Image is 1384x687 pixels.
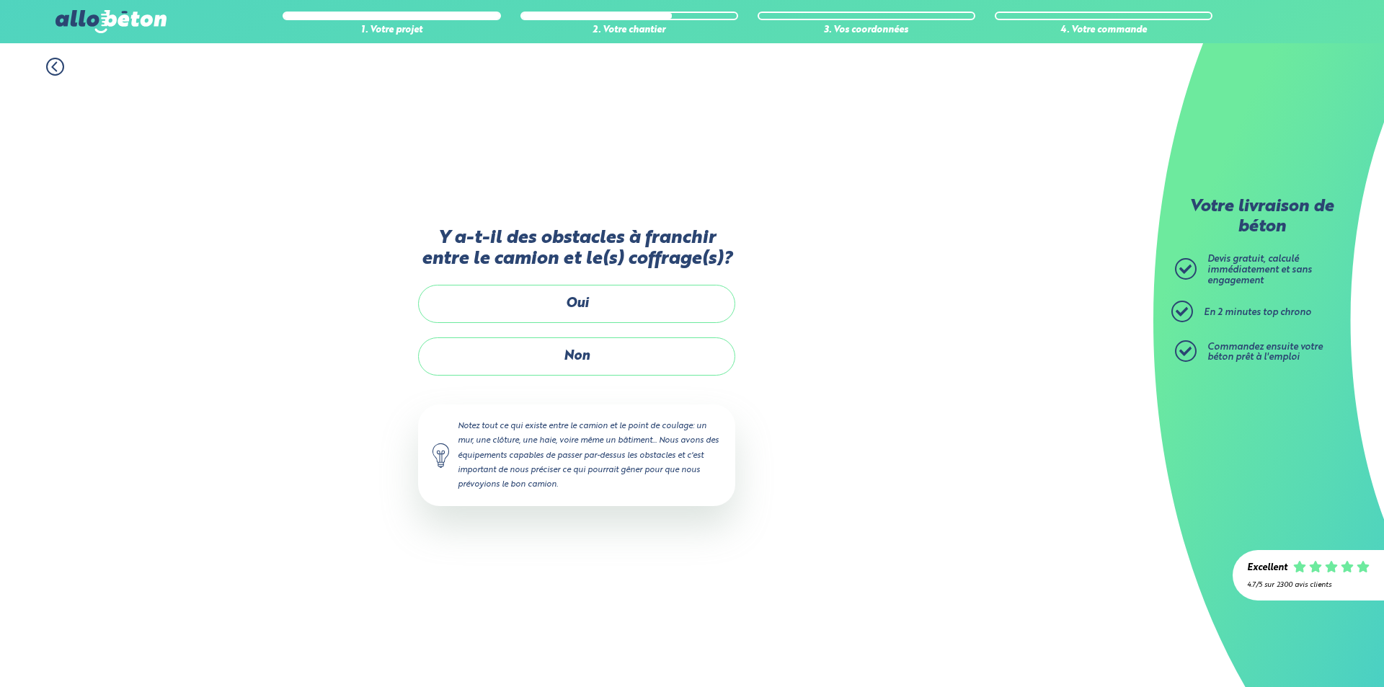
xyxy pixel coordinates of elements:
[418,404,735,506] div: Notez tout ce qui existe entre le camion et le point de coulage: un mur, une clôture, une haie, v...
[1204,308,1311,317] span: En 2 minutes top chrono
[418,285,735,323] label: Oui
[1247,581,1370,589] div: 4.7/5 sur 2300 avis clients
[418,337,735,376] label: Non
[1256,631,1368,671] iframe: Help widget launcher
[758,25,975,36] div: 3. Vos coordonnées
[1179,198,1344,237] p: Votre livraison de béton
[283,25,500,36] div: 1. Votre projet
[995,25,1212,36] div: 4. Votre commande
[1207,342,1323,363] span: Commandez ensuite votre béton prêt à l'emploi
[56,10,167,33] img: allobéton
[418,228,735,270] label: Y a-t-il des obstacles à franchir entre le camion et le(s) coffrage(s)?
[1247,563,1287,574] div: Excellent
[520,25,738,36] div: 2. Votre chantier
[1207,254,1312,285] span: Devis gratuit, calculé immédiatement et sans engagement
